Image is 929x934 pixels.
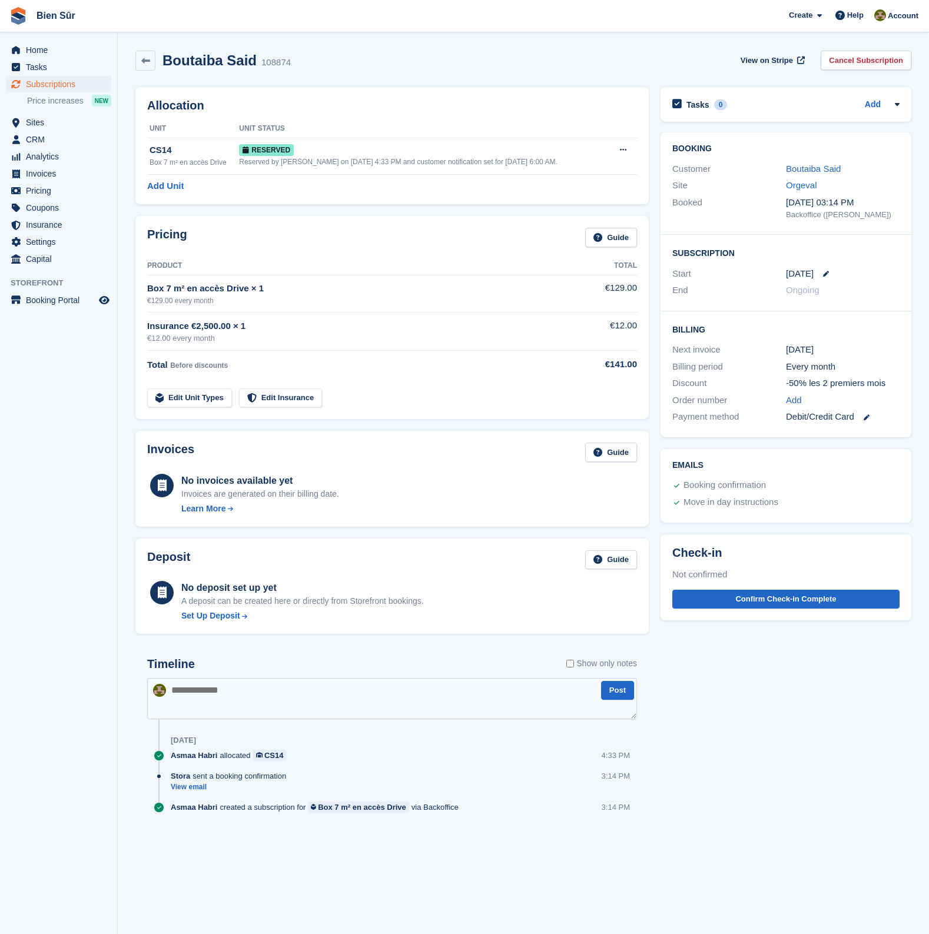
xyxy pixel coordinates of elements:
a: menu [6,114,111,131]
h2: Subscription [672,247,900,258]
div: Move in day instructions [684,496,778,510]
img: stora-icon-8386f47178a22dfd0bd8f6a31ec36ba5ce8667c1dd55bd0f319d3a0aa187defe.svg [9,7,27,25]
span: Tasks [26,59,97,75]
button: Confirm Check-in Complete [672,590,900,609]
a: Set Up Deposit [181,610,424,622]
div: -50% les 2 premiers mois [786,377,900,390]
h2: Timeline [147,657,195,671]
button: Post [601,681,634,700]
span: CRM [26,131,97,148]
span: Subscriptions [26,76,97,92]
a: menu [6,76,111,92]
div: €141.00 [562,358,637,371]
span: Settings [26,234,97,250]
div: created a subscription for via Backoffice [171,802,464,813]
a: Preview store [97,293,111,307]
div: sent a booking confirmation [171,770,292,782]
div: 0 [714,99,728,110]
div: CS14 [150,144,239,157]
span: Account [888,10,918,22]
th: Total [562,257,637,275]
div: CS14 [264,750,284,761]
a: Learn More [181,503,339,515]
div: Reserved by [PERSON_NAME] on [DATE] 4:33 PM and customer notification set for [DATE] 6:00 AM. [239,157,608,167]
span: Stora [171,770,190,782]
a: View on Stripe [736,51,807,70]
span: Coupons [26,200,97,216]
div: Invoices are generated on their billing date. [181,488,339,500]
div: No invoices available yet [181,474,339,488]
div: Discount [672,377,786,390]
div: Customer [672,162,786,176]
span: Storefront [11,277,117,289]
span: Total [147,360,168,370]
span: View on Stripe [741,55,793,67]
a: View email [171,782,292,792]
div: End [672,284,786,297]
div: allocated [171,750,292,761]
span: Pricing [26,182,97,199]
div: Not confirmed [672,567,900,583]
div: Start [672,267,786,281]
h2: Allocation [147,99,637,112]
a: menu [6,59,111,75]
span: Price increases [27,95,84,107]
div: Set Up Deposit [181,610,240,622]
a: menu [6,42,111,58]
span: Ongoing [786,285,819,295]
div: Order number [672,394,786,407]
a: menu [6,148,111,165]
a: menu [6,131,111,148]
div: Next invoice [672,343,786,357]
div: 3:14 PM [602,770,630,782]
a: menu [6,182,111,199]
div: Payment method [672,410,786,424]
span: Booking Portal [26,292,97,308]
span: Create [789,9,812,21]
td: €129.00 [562,275,637,312]
a: menu [6,200,111,216]
input: Show only notes [566,657,574,670]
div: €129.00 every month [147,295,562,306]
div: Debit/Credit Card [786,410,900,424]
a: menu [6,251,111,267]
a: Orgeval [786,180,817,190]
h2: Booking [672,144,900,154]
h2: Emails [672,461,900,470]
time: 2025-09-19 23:00:00 UTC [786,267,814,281]
h2: Pricing [147,228,187,247]
a: Bien Sûr [32,6,80,25]
th: Unit [147,119,239,138]
a: Boutaiba Said [786,164,841,174]
span: Help [847,9,864,21]
a: Add Unit [147,180,184,193]
div: 108874 [261,56,291,69]
a: Guide [585,228,637,247]
a: Box 7 m² en accès Drive [308,802,409,813]
h2: Tasks [686,99,709,110]
div: 4:33 PM [602,750,630,761]
span: Insurance [26,217,97,233]
h2: Invoices [147,443,194,462]
a: Add [865,98,881,112]
a: menu [6,292,111,308]
th: Unit Status [239,119,608,138]
a: menu [6,234,111,250]
div: No deposit set up yet [181,581,424,595]
span: Before discounts [170,361,228,370]
h2: Deposit [147,550,190,570]
a: Edit Insurance [239,388,323,408]
img: Matthieu Burnand [874,9,886,21]
img: Matthieu Burnand [153,684,166,697]
div: NEW [92,95,111,107]
span: Sites [26,114,97,131]
label: Show only notes [566,657,637,670]
p: A deposit can be created here or directly from Storefront bookings. [181,595,424,607]
h2: Check-in [672,546,900,560]
div: Site [672,179,786,192]
span: Invoices [26,165,97,182]
a: Edit Unit Types [147,388,232,408]
div: Box 7 m² en accès Drive [150,157,239,168]
a: CS14 [253,750,287,761]
span: Capital [26,251,97,267]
